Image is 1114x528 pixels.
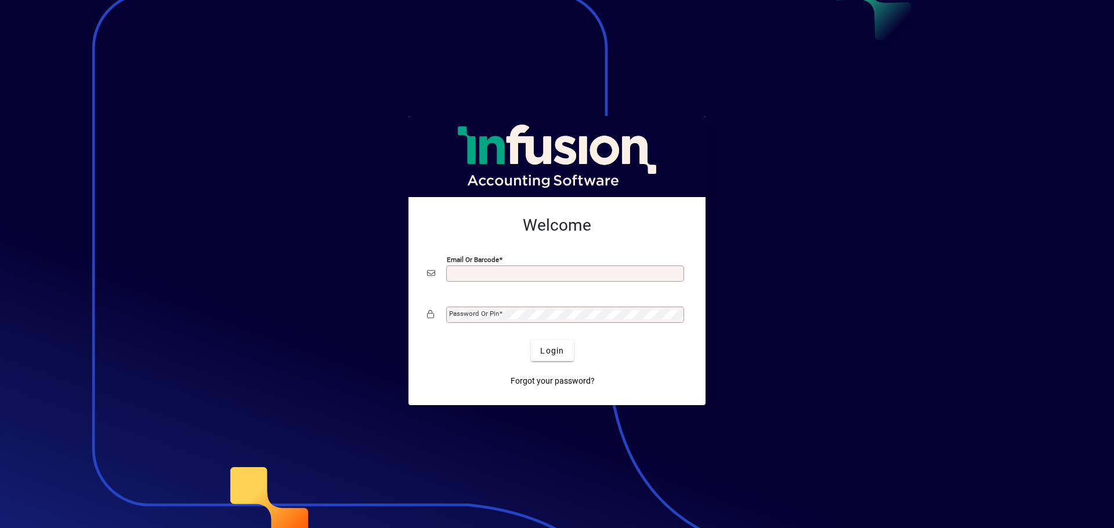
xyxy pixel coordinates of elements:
[531,340,573,361] button: Login
[427,216,687,235] h2: Welcome
[449,309,499,318] mat-label: Password or Pin
[540,345,564,357] span: Login
[447,256,499,264] mat-label: Email or Barcode
[511,375,595,387] span: Forgot your password?
[506,370,599,391] a: Forgot your password?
